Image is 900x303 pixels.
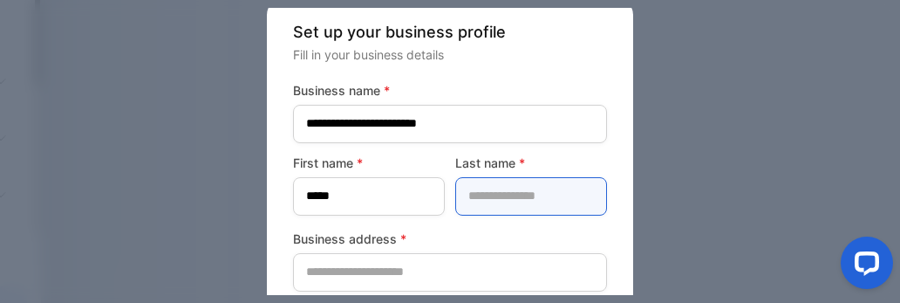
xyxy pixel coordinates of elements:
label: First name [293,154,445,172]
label: Business name [293,81,607,100]
iframe: LiveChat chat widget [827,230,900,303]
p: Set up your business profile [293,20,607,44]
p: Fill in your business details [293,45,607,64]
label: Last name [455,154,607,172]
label: Business address [293,230,607,248]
